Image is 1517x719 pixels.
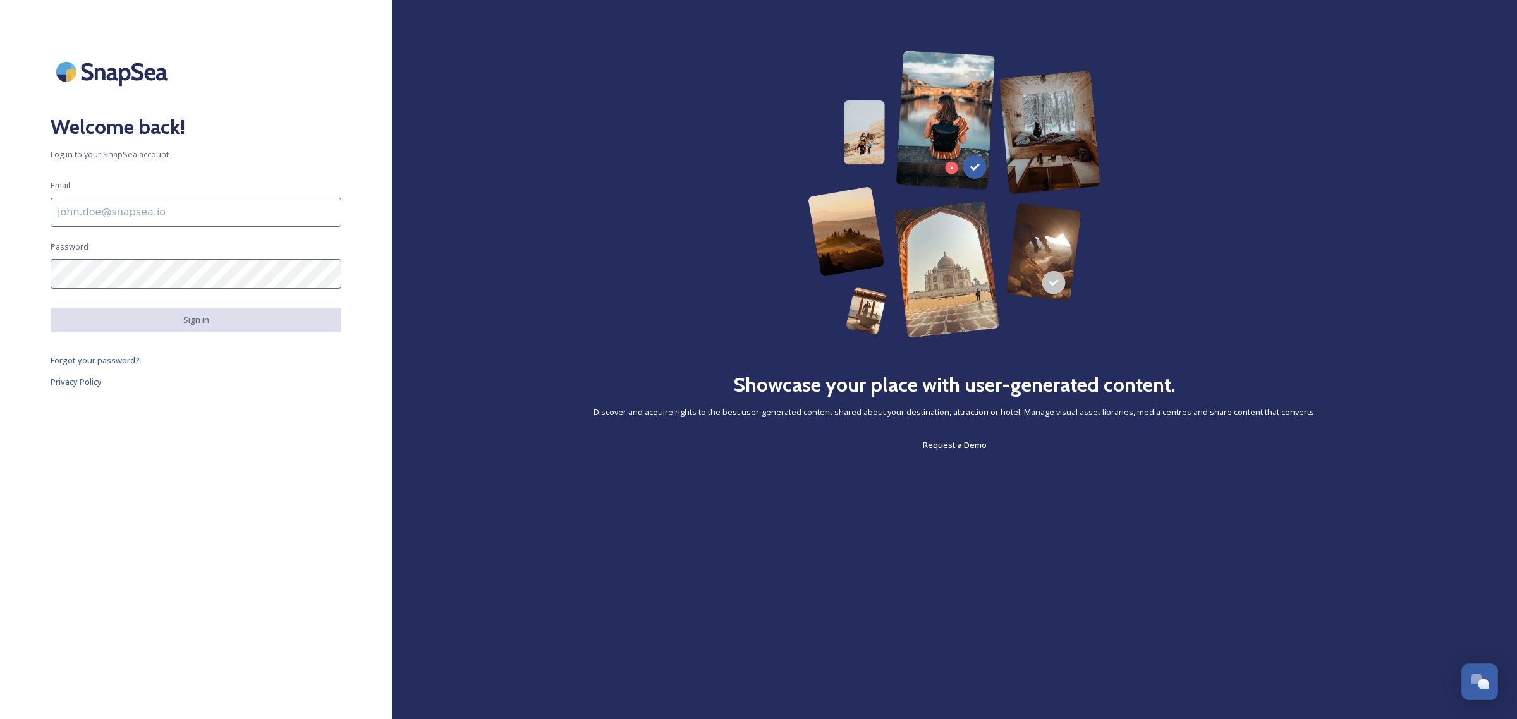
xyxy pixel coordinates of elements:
[51,374,341,389] a: Privacy Policy
[51,51,177,93] img: SnapSea Logo
[51,241,88,253] span: Password
[51,198,341,227] input: john.doe@snapsea.io
[733,370,1176,400] h2: Showcase your place with user-generated content.
[51,376,102,387] span: Privacy Policy
[51,179,70,191] span: Email
[923,437,987,452] a: Request a Demo
[1461,663,1498,700] button: Open Chat
[51,354,140,366] span: Forgot your password?
[51,148,341,160] span: Log in to your SnapSea account
[594,406,1316,418] span: Discover and acquire rights to the best user-generated content shared about your destination, att...
[51,112,341,142] h2: Welcome back!
[808,51,1101,338] img: 63b42ca75bacad526042e722_Group%20154-p-800.png
[51,308,341,332] button: Sign in
[923,439,987,450] span: Request a Demo
[51,353,341,368] a: Forgot your password?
